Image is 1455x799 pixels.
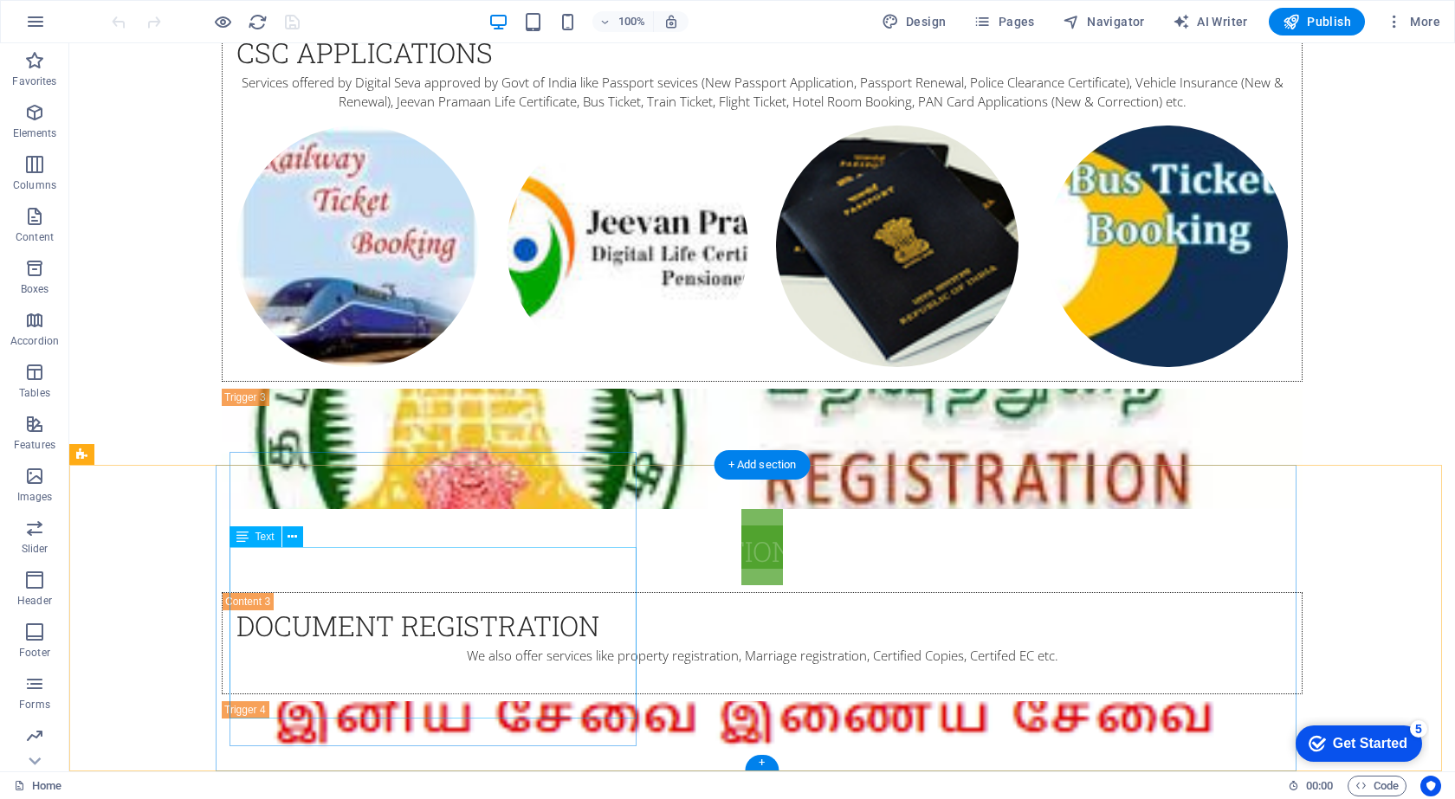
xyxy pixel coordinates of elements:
span: Text [255,532,275,542]
p: Tables [19,386,50,400]
p: Slider [22,542,48,556]
p: Boxes [21,282,49,296]
div: + [745,755,779,770]
button: Click here to leave preview mode and continue editing [212,11,233,32]
h6: 100% [618,11,646,32]
p: Header [17,594,52,608]
p: Accordion [10,334,59,348]
button: Code [1348,776,1406,796]
div: + Add section [715,450,811,480]
p: Images [17,490,53,504]
p: Marketing [10,750,58,764]
h6: Session time [1288,776,1334,796]
button: reload [247,11,268,32]
p: Content [16,230,54,244]
button: Publish [1269,8,1365,35]
button: Design [875,8,954,35]
p: Favorites [12,74,56,88]
span: More [1386,13,1440,30]
span: AI Writer [1173,13,1248,30]
span: Navigator [1063,13,1145,30]
a: Registration Services [152,425,1233,583]
button: Pages [967,8,1041,35]
button: 100% [592,11,654,32]
button: Usercentrics [1420,776,1441,796]
button: AI Writer [1166,8,1255,35]
button: Navigator [1056,8,1152,35]
span: Publish [1283,13,1351,30]
span: : [1318,779,1321,792]
p: Features [14,438,55,452]
i: On resize automatically adjust zoom level to fit chosen device. [663,14,679,29]
div: Get Started [47,19,121,35]
button: More [1379,8,1447,35]
a: Click to cancel selection. Double-click to open Pages [14,776,61,796]
p: Footer [19,646,50,660]
span: Code [1355,776,1399,796]
p: Elements [13,126,57,140]
div: 5 [124,3,141,21]
p: Forms [19,698,50,712]
div: Get Started 5 items remaining, 0% complete [10,9,136,45]
span: Pages [973,13,1034,30]
i: Reload page [248,12,268,32]
p: Columns [13,178,56,192]
span: 00 00 [1306,776,1333,796]
span: Design [882,13,947,30]
div: Design (Ctrl+Alt+Y) [875,8,954,35]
